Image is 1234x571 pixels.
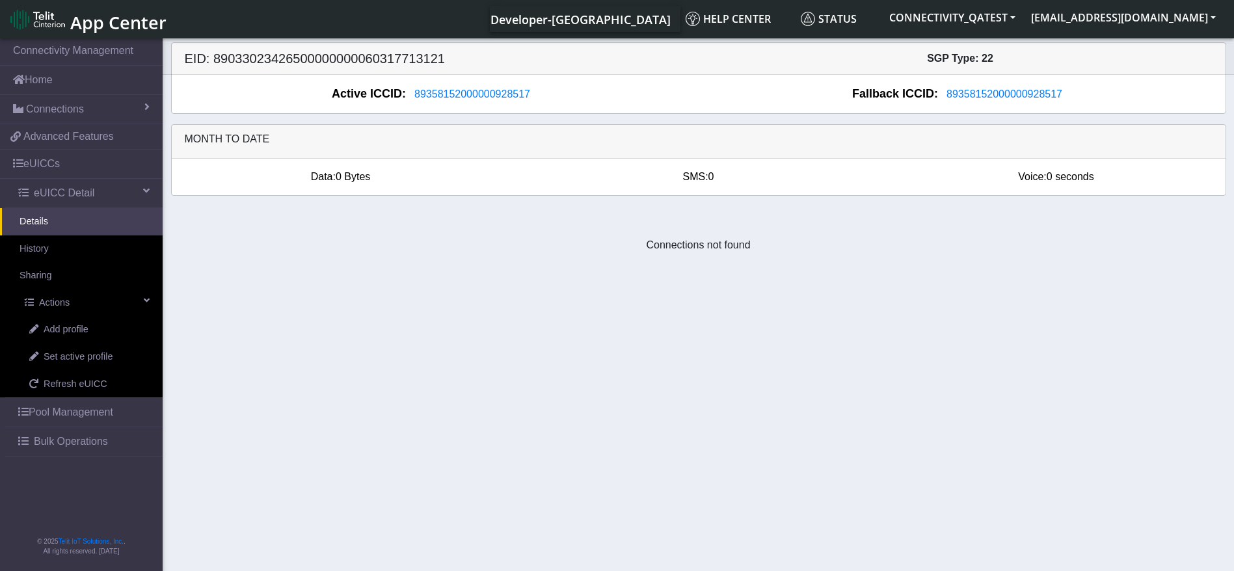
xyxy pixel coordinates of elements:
[5,179,163,207] a: eUICC Detail
[686,12,771,26] span: Help center
[680,6,796,32] a: Help center
[414,88,530,100] span: 89358152000000928517
[10,9,65,30] img: logo-telit-cinterion-gw-new.png
[175,51,699,66] h5: EID: 89033023426500000000060317713121
[23,129,114,144] span: Advanced Features
[44,377,107,392] span: Refresh eUICC
[686,12,700,26] img: knowledge.svg
[938,86,1071,103] button: 89358152000000928517
[10,316,163,343] a: Add profile
[10,5,165,33] a: App Center
[927,53,993,64] span: SGP Type: 22
[796,6,881,32] a: Status
[70,10,167,34] span: App Center
[10,371,163,398] a: Refresh eUICC
[708,171,714,182] span: 0
[34,185,94,201] span: eUICC Detail
[1023,6,1224,29] button: [EMAIL_ADDRESS][DOMAIN_NAME]
[332,85,406,103] span: Active ICCID:
[39,296,70,310] span: Actions
[185,133,1213,145] h6: Month to date
[946,88,1062,100] span: 89358152000000928517
[881,6,1023,29] button: CONNECTIVITY_QATEST
[5,289,163,317] a: Actions
[44,350,113,364] span: Set active profile
[682,171,708,182] span: SMS:
[852,85,938,103] span: Fallback ICCID:
[5,398,163,427] a: Pool Management
[311,171,336,182] span: Data:
[490,6,670,32] a: Your current platform instance
[26,101,84,117] span: Connections
[801,12,815,26] img: status.svg
[34,434,108,449] span: Bulk Operations
[406,86,539,103] button: 89358152000000928517
[1047,171,1094,182] span: 0 seconds
[801,12,857,26] span: Status
[1018,171,1047,182] span: Voice:
[10,343,163,371] a: Set active profile
[336,171,370,182] span: 0 Bytes
[5,427,163,456] a: Bulk Operations
[490,12,671,27] span: Developer-[GEOGRAPHIC_DATA]
[59,538,124,545] a: Telit IoT Solutions, Inc.
[44,323,88,337] span: Add profile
